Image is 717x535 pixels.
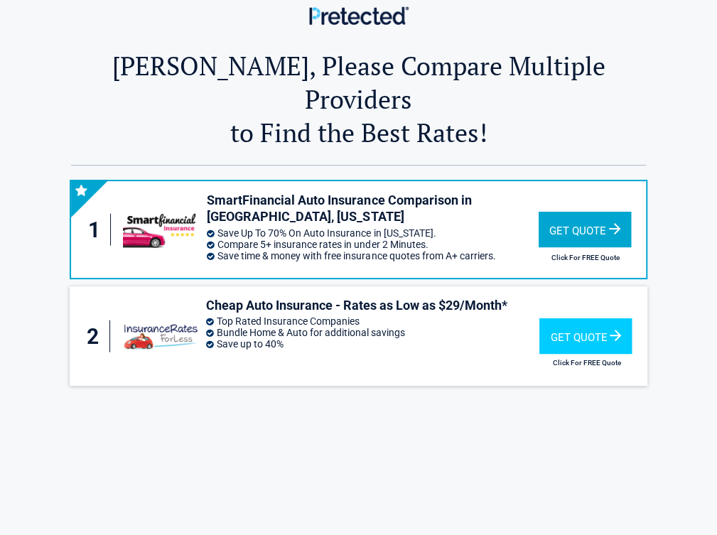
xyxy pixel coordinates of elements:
[206,327,539,338] li: Bundle Home & Auto for additional savings
[206,338,539,350] li: Save up to 40%
[123,211,200,248] img: smartfinancial's logo
[84,320,110,352] div: 2
[206,315,539,327] li: Top Rated Insurance Companies
[85,214,112,246] div: 1
[539,254,633,261] h2: Click For FREE Quote
[539,318,632,354] div: Get Quote
[207,239,538,250] li: Compare 5+ insurance rates in under 2 Minutes.
[207,227,538,239] li: Save Up To 70% On Auto Insurance in [US_STATE].
[309,6,409,24] img: Main Logo
[207,250,538,261] li: Save time & money with free insurance quotes from A+ carriers.
[539,359,635,367] h2: Click For FREE Quote
[207,192,538,225] h3: SmartFinancial Auto Insurance Comparison in [GEOGRAPHIC_DATA], [US_STATE]
[122,318,199,355] img: insuranceratesforless's logo
[539,212,631,247] div: Get Quote
[206,297,539,313] h3: Cheap Auto Insurance - Rates as Low as $29/Month*
[71,49,645,149] h2: [PERSON_NAME], Please Compare Multiple Providers to Find the Best Rates!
